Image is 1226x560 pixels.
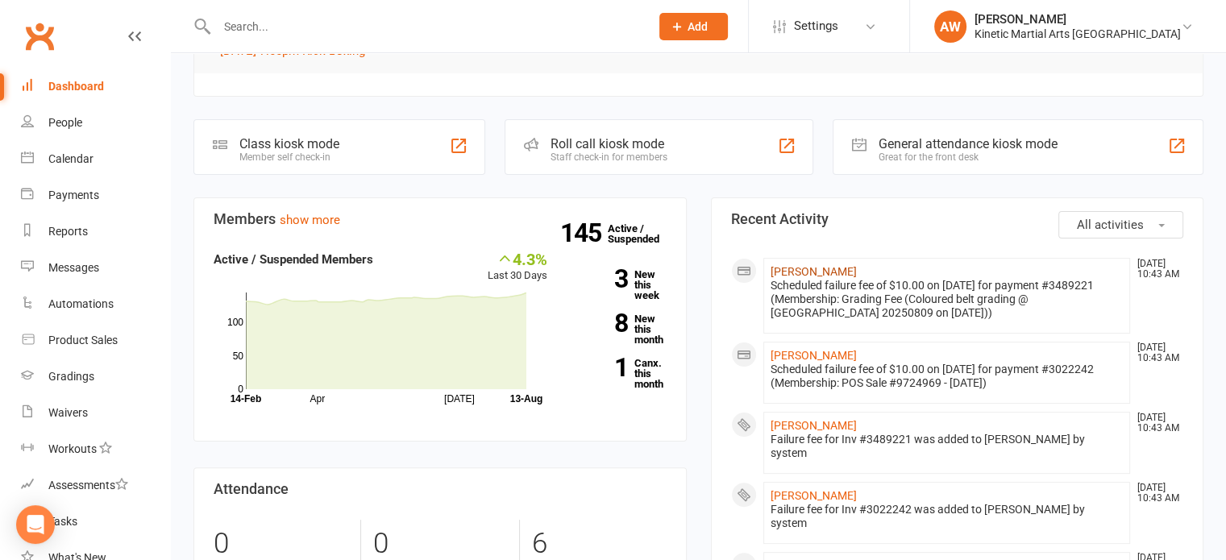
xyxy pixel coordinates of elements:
div: Failure fee for Inv #3022242 was added to [PERSON_NAME] by system [771,503,1124,530]
div: Gradings [48,370,94,383]
button: Add [659,13,728,40]
div: Class kiosk mode [239,136,339,151]
div: AW [934,10,966,43]
div: [PERSON_NAME] [975,12,1181,27]
strong: Active / Suspended Members [214,252,373,267]
input: Search... [212,15,638,38]
span: Settings [794,8,838,44]
div: Messages [48,261,99,274]
time: [DATE] 10:43 AM [1129,342,1182,363]
div: Product Sales [48,334,118,346]
a: Automations [21,286,170,322]
span: Add [688,20,708,33]
div: Last 30 Days [488,250,547,284]
div: People [48,116,82,129]
a: People [21,105,170,141]
div: 4.3% [488,250,547,268]
div: General attendance kiosk mode [879,136,1058,151]
a: Gradings [21,359,170,395]
a: Payments [21,177,170,214]
h3: Members [214,211,667,227]
a: [PERSON_NAME] [771,419,857,432]
a: Workouts [21,431,170,467]
a: Waivers [21,395,170,431]
span: All activities [1077,218,1144,232]
div: Calendar [48,152,94,165]
div: Tasks [48,515,77,528]
a: [PERSON_NAME] [771,349,857,362]
a: 145Active / Suspended [608,211,679,256]
a: Reports [21,214,170,250]
div: Kinetic Martial Arts [GEOGRAPHIC_DATA] [975,27,1181,41]
a: Calendar [21,141,170,177]
strong: 3 [571,267,628,291]
div: Dashboard [48,80,104,93]
strong: 1 [571,355,628,380]
div: Scheduled failure fee of $10.00 on [DATE] for payment #3022242 (Membership: POS Sale #9724969 - [... [771,363,1124,390]
a: Assessments [21,467,170,504]
a: Messages [21,250,170,286]
time: [DATE] 10:43 AM [1129,259,1182,280]
a: [PERSON_NAME] [771,265,857,278]
div: Member self check-in [239,151,339,163]
a: [PERSON_NAME] [771,489,857,502]
a: 1Canx. this month [571,358,667,389]
div: Staff check-in for members [551,151,667,163]
div: Payments [48,189,99,201]
div: Failure fee for Inv #3489221 was added to [PERSON_NAME] by system [771,433,1124,460]
h3: Recent Activity [731,211,1184,227]
div: Waivers [48,406,88,419]
div: Great for the front desk [879,151,1058,163]
a: 8New this month [571,313,667,345]
div: Roll call kiosk mode [551,136,667,151]
div: Open Intercom Messenger [16,505,55,544]
strong: 145 [560,221,608,245]
button: All activities [1058,211,1183,239]
a: Clubworx [19,16,60,56]
time: [DATE] 10:43 AM [1129,483,1182,504]
strong: 8 [571,311,628,335]
a: Dashboard [21,68,170,105]
div: Scheduled failure fee of $10.00 on [DATE] for payment #3489221 (Membership: Grading Fee (Coloured... [771,279,1124,320]
div: Assessments [48,479,128,492]
div: Reports [48,225,88,238]
a: 3New this week [571,269,667,301]
div: Workouts [48,442,97,455]
div: Automations [48,297,114,310]
a: Product Sales [21,322,170,359]
time: [DATE] 10:43 AM [1129,413,1182,433]
a: show more [280,213,340,227]
a: Tasks [21,504,170,540]
h3: Attendance [214,481,667,497]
